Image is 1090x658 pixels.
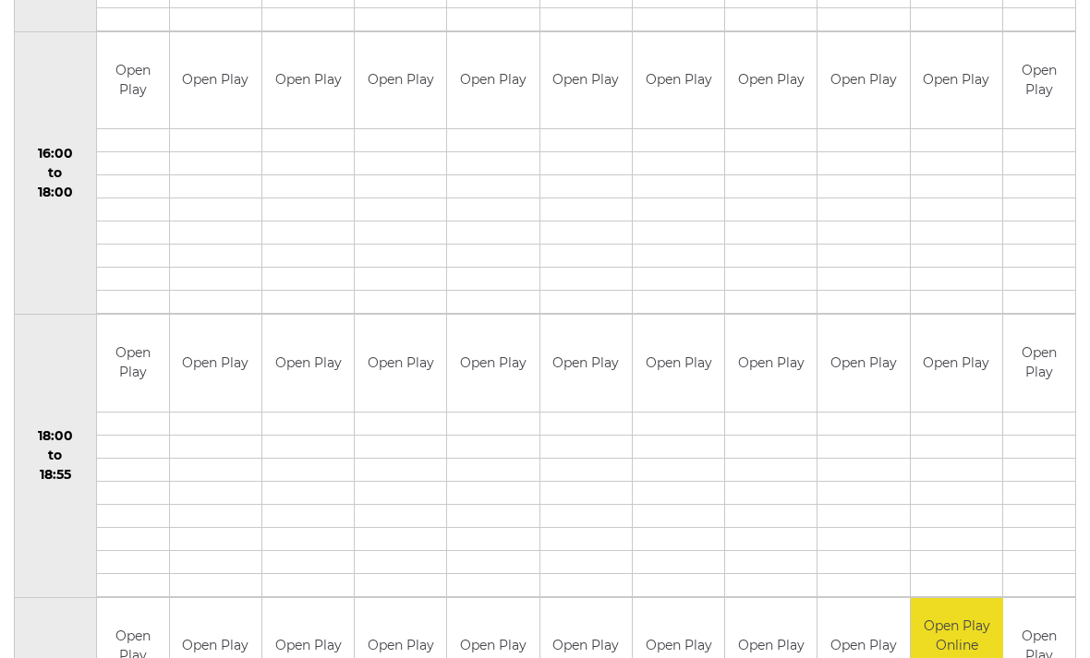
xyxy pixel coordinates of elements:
td: Open Play [725,316,817,413]
td: Open Play [170,33,261,130]
td: Open Play [355,33,446,130]
td: Open Play [540,33,632,130]
td: Open Play [633,33,724,130]
td: Open Play [633,316,724,413]
td: Open Play [817,33,909,130]
td: 16:00 to 18:00 [15,32,97,316]
td: Open Play [1003,33,1075,130]
td: Open Play [447,33,539,130]
td: Open Play [911,33,1002,130]
td: Open Play [355,316,446,413]
td: Open Play [911,316,1002,413]
td: Open Play [1003,316,1075,413]
td: Open Play [447,316,539,413]
td: Open Play [97,316,169,413]
td: Open Play [170,316,261,413]
td: Open Play [540,316,632,413]
td: Open Play [97,33,169,130]
td: 18:00 to 18:55 [15,316,97,599]
td: Open Play [817,316,909,413]
td: Open Play [725,33,817,130]
td: Open Play [262,316,354,413]
td: Open Play [262,33,354,130]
